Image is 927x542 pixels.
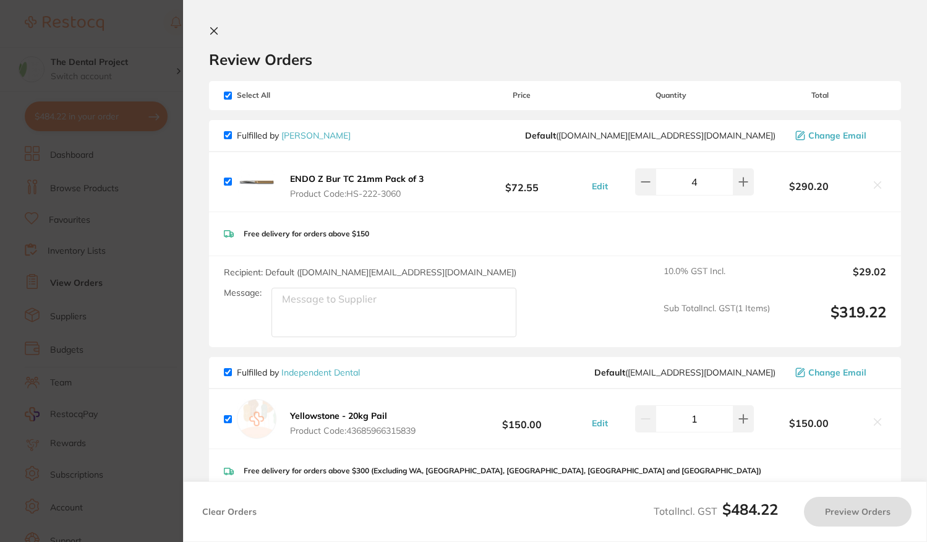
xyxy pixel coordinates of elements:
output: $29.02 [780,266,886,293]
b: $150.00 [456,408,588,431]
span: Total Incl. GST [654,505,778,517]
b: $290.20 [754,181,864,192]
img: M3dzZ3hrNw [237,162,276,202]
b: Default [525,130,556,141]
p: Fulfilled by [237,368,360,377]
h2: Review Orders [209,50,901,69]
span: Change Email [808,131,866,140]
a: [PERSON_NAME] [281,130,351,141]
button: Yellowstone - 20kg Pail Product Code:43685966315839 [286,410,419,436]
span: Sub Total Incl. GST ( 1 Items) [664,303,770,337]
button: Edit [588,418,612,429]
output: $319.22 [780,303,886,337]
span: orders@independentdental.com.au [594,368,775,377]
span: Change Email [808,368,866,377]
b: ENDO Z Bur TC 21mm Pack of 3 [290,173,424,184]
button: Clear Orders [199,497,260,527]
b: Default [594,367,625,378]
button: Change Email [792,130,886,141]
span: Select All [224,91,348,100]
b: Yellowstone - 20kg Pail [290,410,387,421]
button: ENDO Z Bur TC 21mm Pack of 3 Product Code:HS-222-3060 [286,173,427,199]
span: Price [456,91,588,100]
a: Independent Dental [281,367,360,378]
button: Change Email [792,367,886,378]
p: Free delivery for orders above $150 [244,230,369,238]
button: Edit [588,181,612,192]
img: empty.jpg [237,399,276,439]
span: Quantity [588,91,754,100]
span: Recipient: Default ( [DOMAIN_NAME][EMAIL_ADDRESS][DOMAIN_NAME] ) [224,267,516,278]
p: Free delivery for orders above $300 (Excluding WA, [GEOGRAPHIC_DATA], [GEOGRAPHIC_DATA], [GEOGRAP... [244,467,761,475]
p: Fulfilled by [237,131,351,140]
span: Total [754,91,886,100]
span: 10.0 % GST Incl. [664,266,770,293]
b: $72.55 [456,170,588,193]
span: Product Code: HS-222-3060 [290,189,424,199]
span: customer.care@henryschein.com.au [525,131,775,140]
span: Product Code: 43685966315839 [290,426,416,436]
b: $484.22 [722,500,778,518]
label: Message: [224,288,262,298]
button: Preview Orders [804,497,912,527]
b: $150.00 [754,418,864,429]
